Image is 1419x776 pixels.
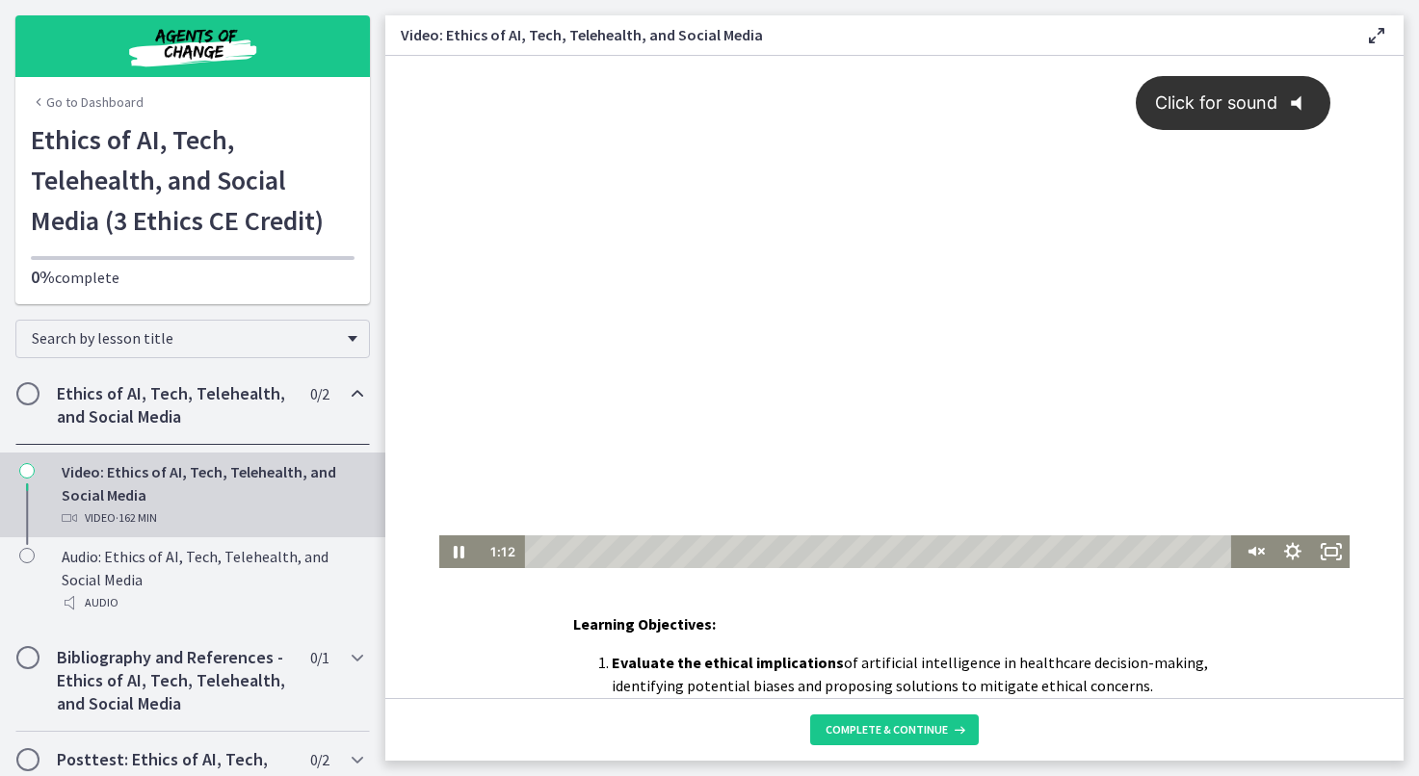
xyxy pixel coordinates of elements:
[573,614,716,634] span: Learning Objectives:
[57,382,292,428] h2: Ethics of AI, Tech, Telehealth, and Social Media
[116,506,157,530] span: · 162 min
[826,722,948,737] span: Complete & continue
[31,119,355,241] h1: Ethics of AI, Tech, Telehealth, and Social Media (3 Ethics CE Credit)
[62,545,362,614] div: Audio: Ethics of AI, Tech, Telehealth, and Social Media
[15,320,370,358] div: Search by lesson title
[57,646,292,715] h2: Bibliography and References - Ethics of AI, Tech, Telehealth, and Social Media
[310,382,328,405] span: 0 / 2
[849,479,887,512] button: Unmute
[385,56,1404,568] iframe: Video Lesson
[810,714,979,745] button: Complete & continue
[32,328,338,348] span: Search by lesson title
[77,23,308,69] img: Agents of Change Social Work Test Prep
[62,506,362,530] div: Video
[612,653,844,672] strong: Evaluate the ethical implications
[31,266,355,289] p: complete
[62,591,362,614] div: Audio
[310,646,328,669] span: 0 / 1
[926,479,964,512] button: Fullscreen
[62,460,362,530] div: Video: Ethics of AI, Tech, Telehealth, and Social Media
[401,23,1334,46] h3: Video: Ethics of AI, Tech, Telehealth, and Social Media
[31,92,144,112] a: Go to Dashboard
[310,748,328,771] span: 0 / 2
[31,266,55,288] span: 0%
[887,479,926,512] button: Show settings menu
[612,651,1217,697] p: of artificial intelligence in healthcare decision-making, identifying potential biases and propos...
